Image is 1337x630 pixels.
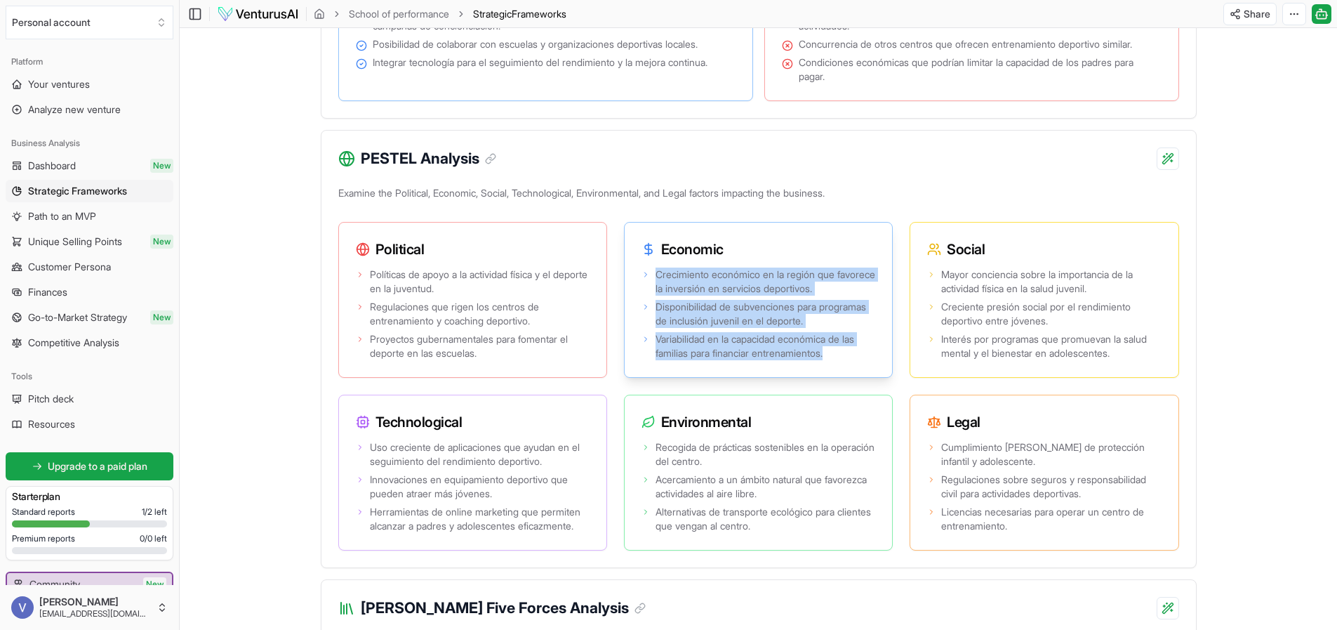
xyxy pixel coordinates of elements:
[941,268,1161,296] span: Mayor conciencia sobre la importancia de la actividad física en la salud juvenil.
[6,388,173,410] a: Pitch deck
[338,183,1179,209] p: Examine the Political, Economic, Social, Technological, Environmental, and Legal factors impactin...
[6,180,173,202] a: Strategic Frameworks
[6,132,173,155] div: Business Analysis
[28,310,127,324] span: Go-to-Market Strategy
[217,6,299,22] img: logo
[473,7,566,21] span: StrategicFrameworks
[6,591,173,624] button: [PERSON_NAME][EMAIL_ADDRESS][DOMAIN_NAME]
[6,205,173,228] a: Path to an MVP
[1223,3,1277,25] button: Share
[12,533,75,544] span: Premium reports
[1244,7,1270,21] span: Share
[656,505,875,533] span: Alternativas de transporte ecológico para clientes que vengan al centro.
[6,155,173,177] a: DashboardNew
[370,268,590,296] span: Políticas de apoyo a la actividad física y el deporte en la juventud.
[150,235,173,249] span: New
[370,332,590,360] span: Proyectos gubernamentales para fomentar el deporte en las escuelas.
[39,596,151,608] span: [PERSON_NAME]
[6,365,173,388] div: Tools
[356,239,590,259] h3: Political
[361,147,496,170] h3: PESTEL Analysis
[941,440,1161,468] span: Cumplimiento [PERSON_NAME] de protección infantil y adolescente.
[28,103,121,117] span: Analyze new venture
[28,392,74,406] span: Pitch deck
[29,577,80,591] span: Community
[656,268,875,296] span: Crecimiento económico en la región que favorece la inversión en servicios deportivos.
[799,55,1162,84] span: Condiciones económicas que podrían limitar la capacidad de los padres para pagar.
[6,6,173,39] button: Select an organization
[6,281,173,303] a: Finances
[941,300,1161,328] span: Creciente presión social por el rendimiento deportivo entre jóvenes.
[28,260,111,274] span: Customer Persona
[370,440,590,468] span: Uso creciente de aplicaciones que ayudan en el seguimiento del rendimiento deportivo.
[140,533,167,544] span: 0 / 0 left
[314,7,566,21] nav: breadcrumb
[656,473,875,501] span: Acercamiento a un ámbito natural que favorezca actividades al aire libre.
[927,412,1161,432] h3: Legal
[150,310,173,324] span: New
[28,184,127,198] span: Strategic Frameworks
[142,506,167,518] span: 1 / 2 left
[6,452,173,480] a: Upgrade to a paid plan
[6,332,173,354] a: Competitive Analysis
[373,37,698,51] span: Posibilidad de colaborar con escuelas y organizaciones deportivas locales.
[656,300,875,328] span: Disponibilidad de subvenciones para programas de inclusión juvenil en el deporte.
[143,577,166,591] span: New
[39,608,151,619] span: [EMAIL_ADDRESS][DOMAIN_NAME]
[6,98,173,121] a: Analyze new venture
[656,440,875,468] span: Recogida de prácticas sostenibles en la operación del centro.
[512,8,566,20] span: Frameworks
[361,597,646,619] h3: [PERSON_NAME] Five Forces Analysis
[6,51,173,73] div: Platform
[941,505,1161,533] span: Licencias necesarias para operar un centro de entrenamiento.
[799,37,1132,51] span: Concurrencia de otros centros que ofrecen entrenamiento deportivo similar.
[12,506,75,518] span: Standard reports
[6,73,173,96] a: Your ventures
[641,239,875,259] h3: Economic
[28,235,122,249] span: Unique Selling Points
[150,159,173,173] span: New
[370,300,590,328] span: Regulaciones que rigen los centros de entrenamiento y coaching deportivo.
[6,230,173,253] a: Unique Selling PointsNew
[927,239,1161,259] h3: Social
[28,285,67,299] span: Finances
[28,336,119,350] span: Competitive Analysis
[941,332,1161,360] span: Interés por programas que promuevan la salud mental y el bienestar en adolescentes.
[349,7,449,21] a: School of performance
[6,413,173,435] a: Resources
[11,596,34,619] img: ACg8ocImi13dzi64YeiOAM1OC6ul4BfvZ3a5DsN1BYbvywsYojSagg=s96-c
[28,159,76,173] span: Dashboard
[370,505,590,533] span: Herramientas de online marketing que permiten alcanzar a padres y adolescentes eficazmente.
[12,490,167,504] h3: Starter plan
[641,412,875,432] h3: Environmental
[656,332,875,360] span: Variabilidad en la capacidad económica de las familias para financiar entrenamientos.
[28,209,96,223] span: Path to an MVP
[48,459,147,473] span: Upgrade to a paid plan
[7,573,172,596] a: CommunityNew
[356,412,590,432] h3: Technological
[6,306,173,329] a: Go-to-Market StrategyNew
[370,473,590,501] span: Innovaciones en equipamiento deportivo que pueden atraer más jóvenes.
[28,417,75,431] span: Resources
[28,77,90,91] span: Your ventures
[6,256,173,278] a: Customer Persona
[373,55,707,70] span: Integrar tecnología para el seguimiento del rendimiento y la mejora continua.
[941,473,1161,501] span: Regulaciones sobre seguros y responsabilidad civil para actividades deportivas.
